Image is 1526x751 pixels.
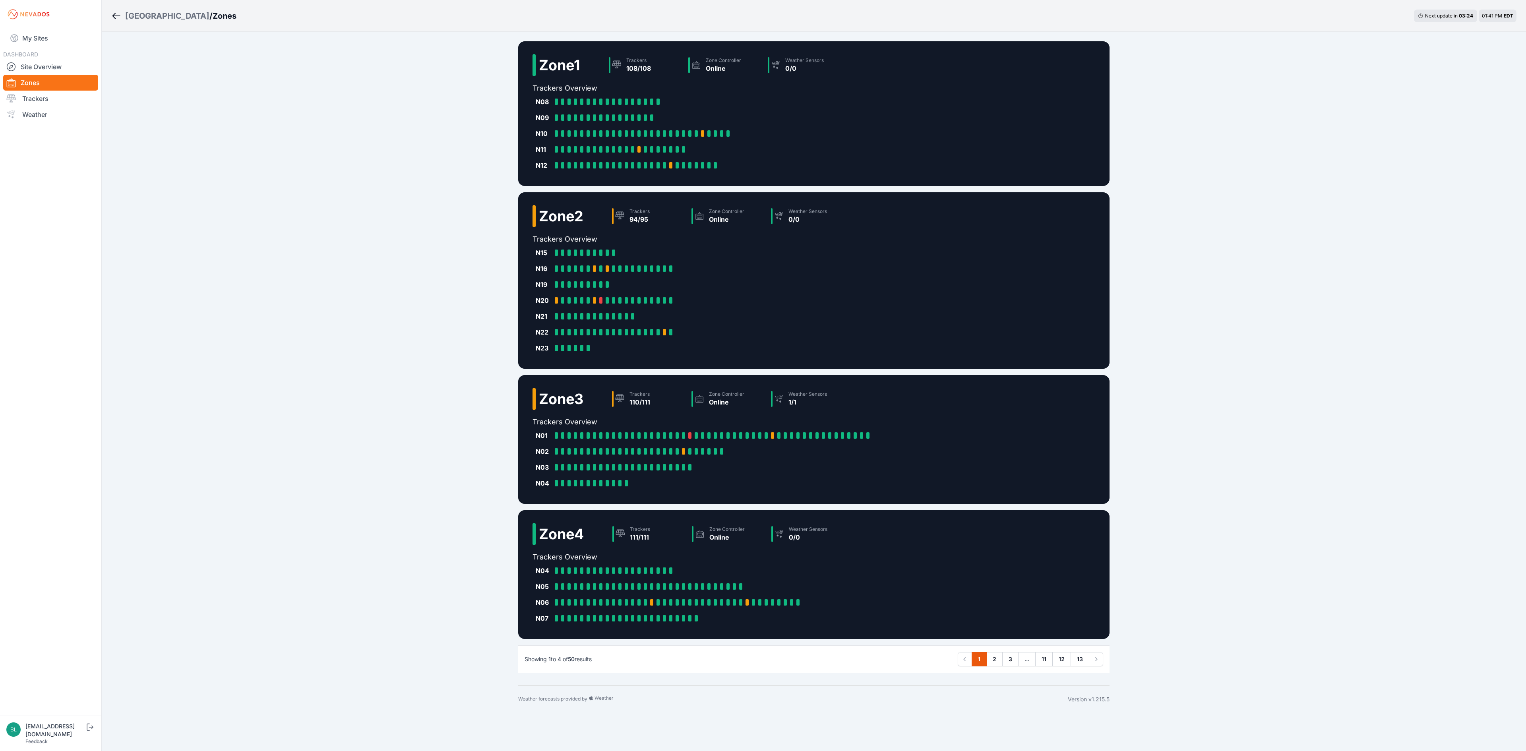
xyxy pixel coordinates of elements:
[558,656,561,662] span: 4
[1068,695,1110,703] div: Version v1.215.5
[25,738,48,744] a: Feedback
[536,447,552,456] div: N02
[525,655,592,663] p: Showing to of results
[536,566,552,575] div: N04
[609,205,688,227] a: Trackers94/95
[536,478,552,488] div: N04
[709,397,744,407] div: Online
[629,215,650,224] div: 94/95
[536,463,552,472] div: N03
[785,57,824,64] div: Weather Sensors
[1018,652,1036,666] span: ...
[536,582,552,591] div: N05
[3,51,38,58] span: DASHBOARD
[626,64,651,73] div: 108/108
[765,54,844,76] a: Weather Sensors0/0
[539,526,584,542] h2: Zone 4
[568,656,575,662] span: 50
[706,64,741,73] div: Online
[1459,13,1473,19] div: 03 : 24
[609,388,688,410] a: Trackers110/111
[1504,13,1513,19] span: EDT
[958,652,1103,666] nav: Pagination
[626,57,651,64] div: Trackers
[609,523,689,545] a: Trackers111/111
[536,296,552,305] div: N20
[3,106,98,122] a: Weather
[536,280,552,289] div: N19
[629,391,650,397] div: Trackers
[536,614,552,623] div: N07
[125,10,209,21] a: [GEOGRAPHIC_DATA]
[6,722,21,737] img: blippencott@invenergy.com
[536,264,552,273] div: N16
[536,327,552,337] div: N22
[789,532,827,542] div: 0/0
[972,652,987,666] a: 1
[709,208,744,215] div: Zone Controller
[709,526,745,532] div: Zone Controller
[518,695,1068,703] div: Weather forecasts provided by
[1002,652,1019,666] a: 3
[629,208,650,215] div: Trackers
[536,161,552,170] div: N12
[1482,13,1502,19] span: 01:41 PM
[788,397,827,407] div: 1/1
[3,59,98,75] a: Site Overview
[630,526,650,532] div: Trackers
[768,523,848,545] a: Weather Sensors0/0
[536,97,552,106] div: N08
[539,208,583,224] h2: Zone 2
[768,388,847,410] a: Weather Sensors1/1
[3,91,98,106] a: Trackers
[536,129,552,138] div: N10
[111,6,236,26] nav: Breadcrumb
[539,391,583,407] h2: Zone 3
[706,57,741,64] div: Zone Controller
[536,113,552,122] div: N09
[536,248,552,257] div: N15
[25,722,85,738] div: [EMAIL_ADDRESS][DOMAIN_NAME]
[788,208,827,215] div: Weather Sensors
[630,532,650,542] div: 111/111
[536,598,552,607] div: N06
[536,343,552,353] div: N23
[785,64,824,73] div: 0/0
[788,391,827,397] div: Weather Sensors
[709,391,744,397] div: Zone Controller
[1425,13,1458,19] span: Next update in
[789,526,827,532] div: Weather Sensors
[533,416,876,428] h2: Trackers Overview
[533,552,848,563] h2: Trackers Overview
[1035,652,1053,666] a: 11
[536,431,552,440] div: N01
[533,83,844,94] h2: Trackers Overview
[1071,652,1089,666] a: 13
[1052,652,1071,666] a: 12
[986,652,1003,666] a: 2
[6,8,51,21] img: Nevados
[548,656,551,662] span: 1
[3,29,98,48] a: My Sites
[3,75,98,91] a: Zones
[768,205,847,227] a: Weather Sensors0/0
[213,10,236,21] h3: Zones
[709,532,745,542] div: Online
[533,234,847,245] h2: Trackers Overview
[536,145,552,154] div: N11
[536,312,552,321] div: N21
[209,10,213,21] span: /
[709,215,744,224] div: Online
[629,397,650,407] div: 110/111
[606,54,685,76] a: Trackers108/108
[539,57,580,73] h2: Zone 1
[788,215,827,224] div: 0/0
